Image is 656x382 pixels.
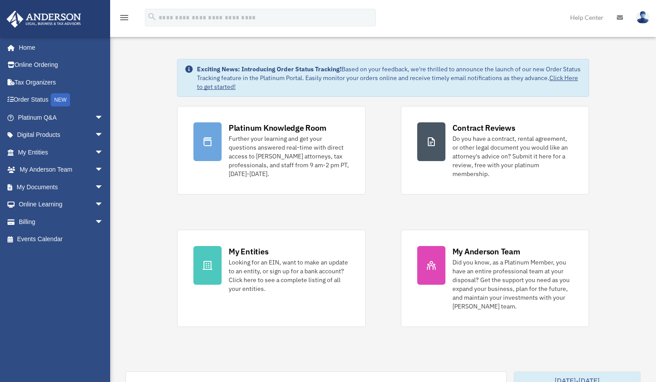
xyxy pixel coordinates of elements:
span: arrow_drop_down [95,196,112,214]
a: Platinum Q&Aarrow_drop_down [6,109,117,126]
div: Looking for an EIN, want to make an update to an entity, or sign up for a bank account? Click her... [229,258,349,293]
strong: Exciting News: Introducing Order Status Tracking! [197,65,341,73]
img: User Pic [636,11,649,24]
span: arrow_drop_down [95,161,112,179]
div: My Anderson Team [452,246,520,257]
span: arrow_drop_down [95,109,112,127]
a: My Anderson Teamarrow_drop_down [6,161,117,179]
a: Home [6,39,112,56]
a: Tax Organizers [6,73,117,91]
div: Further your learning and get your questions answered real-time with direct access to [PERSON_NAM... [229,134,349,178]
a: Billingarrow_drop_down [6,213,117,231]
a: My Anderson Team Did you know, as a Platinum Member, you have an entire professional team at your... [401,230,589,327]
div: Platinum Knowledge Room [229,122,326,133]
div: Do you have a contract, rental agreement, or other legal document you would like an attorney's ad... [452,134,573,178]
span: arrow_drop_down [95,126,112,144]
a: Order StatusNEW [6,91,117,109]
a: My Entities Looking for an EIN, want to make an update to an entity, or sign up for a bank accoun... [177,230,366,327]
a: Online Ordering [6,56,117,74]
a: Contract Reviews Do you have a contract, rental agreement, or other legal document you would like... [401,106,589,195]
div: My Entities [229,246,268,257]
a: Digital Productsarrow_drop_down [6,126,117,144]
a: menu [119,15,130,23]
a: Online Learningarrow_drop_down [6,196,117,213]
img: Anderson Advisors Platinum Portal [4,11,84,28]
i: menu [119,12,130,23]
div: Based on your feedback, we're thrilled to announce the launch of our new Order Status Tracking fe... [197,65,582,91]
a: Events Calendar [6,231,117,248]
div: Did you know, as a Platinum Member, you have an entire professional team at your disposal? Get th... [452,258,573,311]
i: search [147,12,157,22]
a: My Documentsarrow_drop_down [6,178,117,196]
span: arrow_drop_down [95,213,112,231]
div: NEW [51,93,70,107]
a: Click Here to get started! [197,74,578,91]
div: Contract Reviews [452,122,515,133]
a: Platinum Knowledge Room Further your learning and get your questions answered real-time with dire... [177,106,366,195]
span: arrow_drop_down [95,178,112,196]
a: My Entitiesarrow_drop_down [6,143,117,161]
span: arrow_drop_down [95,143,112,162]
